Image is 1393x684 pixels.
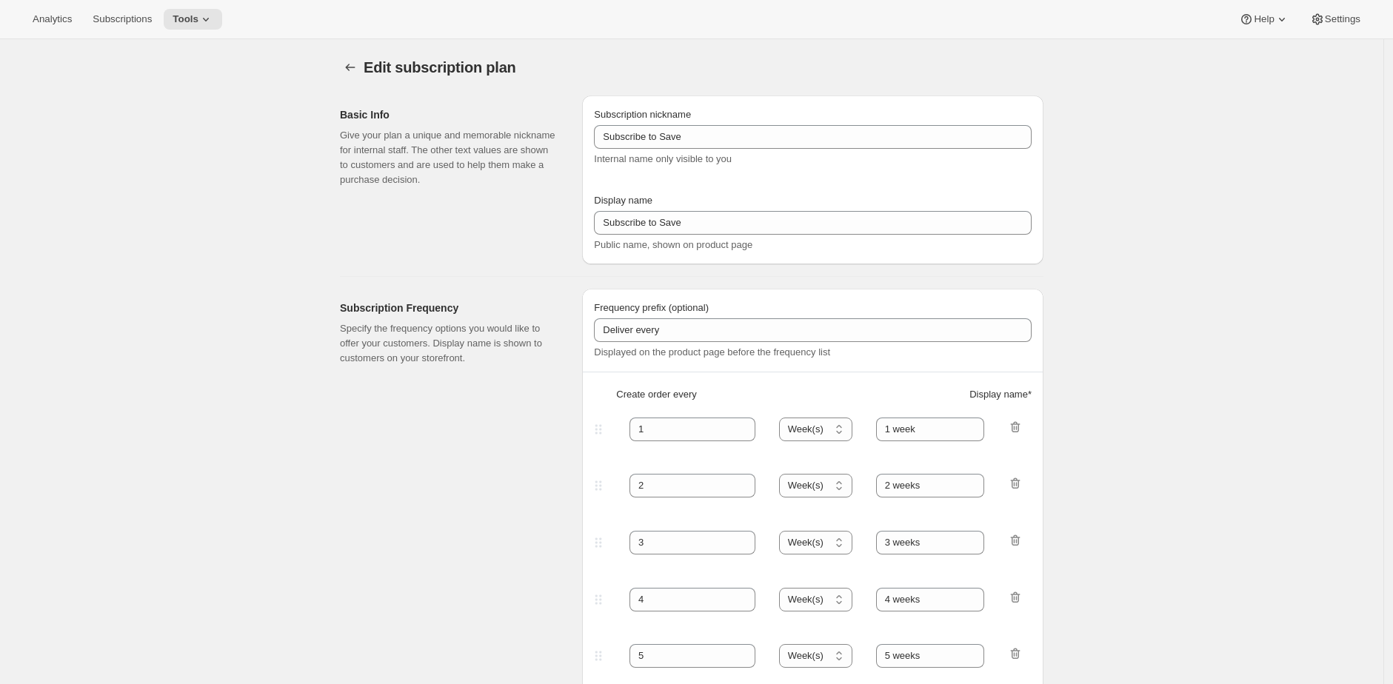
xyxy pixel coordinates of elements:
h2: Basic Info [340,107,558,122]
span: Subscriptions [93,13,152,25]
span: Display name [594,195,652,206]
span: Edit subscription plan [364,59,516,76]
input: 1 month [876,474,985,497]
p: Give your plan a unique and memorable nickname for internal staff. The other text values are show... [340,128,558,187]
button: Help [1230,9,1297,30]
button: Subscription plans [340,57,361,78]
button: Subscriptions [84,9,161,30]
span: Internal name only visible to you [594,153,732,164]
h2: Subscription Frequency [340,301,558,315]
input: 1 month [876,418,985,441]
button: Analytics [24,9,81,30]
span: Public name, shown on product page [594,239,752,250]
span: Create order every [616,387,696,402]
p: Specify the frequency options you would like to offer your customers. Display name is shown to cu... [340,321,558,366]
input: 1 month [876,644,985,668]
span: Subscription nickname [594,109,691,120]
span: Frequency prefix (optional) [594,302,709,313]
button: Settings [1301,9,1369,30]
input: Subscribe & Save [594,125,1032,149]
span: Tools [173,13,198,25]
span: Help [1254,13,1274,25]
input: Deliver every [594,318,1032,342]
span: Display name * [969,387,1032,402]
input: 1 month [876,531,985,554]
input: 1 month [876,588,985,611]
span: Settings [1325,13,1360,25]
input: Subscribe & Save [594,211,1032,235]
span: Displayed on the product page before the frequency list [594,346,830,358]
button: Tools [164,9,222,30]
span: Analytics [33,13,72,25]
